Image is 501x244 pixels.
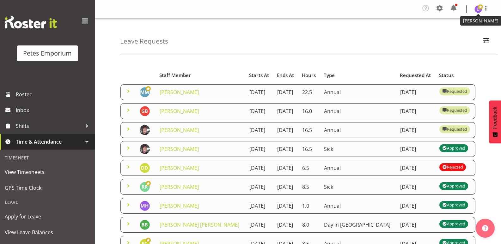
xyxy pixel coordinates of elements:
td: [DATE] [273,122,298,138]
td: [DATE] [396,141,436,157]
td: [DATE] [273,103,298,119]
img: michelle-whaleb4506e5af45ffd00a26cc2b6420a9100.png [140,144,150,154]
a: [PERSON_NAME] [160,146,199,152]
a: [PERSON_NAME] [160,127,199,134]
div: Timesheet [2,151,93,164]
td: [DATE] [246,122,273,138]
div: Staff Member [159,72,242,79]
a: [PERSON_NAME] [160,89,199,96]
td: Day In [GEOGRAPHIC_DATA] [320,217,396,233]
span: Inbox [16,105,92,115]
td: Sick [320,179,396,195]
td: 22.5 [298,84,320,100]
a: View Timesheets [2,164,93,180]
td: 16.0 [298,103,320,119]
div: Starts At [249,72,270,79]
a: GPS Time Clock [2,180,93,196]
span: Feedback [492,107,498,129]
td: [DATE] [396,103,436,119]
div: Hours [302,72,316,79]
div: Ends At [277,72,295,79]
button: Feedback - Show survey [489,100,501,143]
td: [DATE] [273,141,298,157]
div: Rejected [442,163,463,171]
div: Status [439,72,472,79]
td: [DATE] [273,217,298,233]
td: [DATE] [273,160,298,176]
div: Leave [2,196,93,209]
td: [DATE] [273,198,298,214]
img: help-xxl-2.png [482,225,488,231]
td: [DATE] [396,84,436,100]
div: Requested [442,87,467,95]
a: [PERSON_NAME] [160,202,199,209]
img: danielle-donselaar8920.jpg [140,163,150,173]
img: michelle-whaleb4506e5af45ffd00a26cc2b6420a9100.png [140,125,150,135]
td: Annual [320,198,396,214]
td: Annual [320,122,396,138]
span: Apply for Leave [5,212,90,221]
div: Requested [442,106,467,114]
a: View Leave Balances [2,224,93,240]
div: Approved [442,144,465,152]
td: [DATE] [396,160,436,176]
img: mackenzie-halford4471.jpg [140,201,150,211]
a: [PERSON_NAME] [PERSON_NAME] [160,221,239,228]
td: [DATE] [273,179,298,195]
span: Time & Attendance [16,137,82,146]
td: Annual [320,160,396,176]
span: View Leave Balances [5,228,90,237]
div: Requested At [400,72,432,79]
td: [DATE] [246,84,273,100]
div: Approved [442,220,465,228]
img: Rosterit website logo [5,16,57,28]
td: 8.5 [298,179,320,195]
span: GPS Time Clock [5,183,90,193]
span: Shifts [16,121,82,131]
img: mandy-mosley3858.jpg [140,87,150,97]
td: [DATE] [396,122,436,138]
img: beena-bist9974.jpg [140,220,150,230]
span: View Timesheets [5,167,90,177]
div: Approved [442,182,465,190]
a: [PERSON_NAME] [160,183,199,190]
img: ruth-robertson-taylor722.jpg [140,182,150,192]
td: Annual [320,84,396,100]
button: Filter Employees [480,34,493,48]
td: Sick [320,141,396,157]
td: [DATE] [246,141,273,157]
td: 16.5 [298,122,320,138]
span: Roster [16,90,92,99]
td: 16.5 [298,141,320,157]
div: Requested [442,125,467,133]
div: Approved [442,201,465,209]
td: [DATE] [246,198,273,214]
a: [PERSON_NAME] [160,108,199,115]
td: [DATE] [396,179,436,195]
div: Petes Emporium [23,49,72,58]
td: [DATE] [246,179,273,195]
td: 6.5 [298,160,320,176]
td: [DATE] [246,160,273,176]
a: Apply for Leave [2,209,93,224]
td: 1.0 [298,198,320,214]
td: [DATE] [273,84,298,100]
td: 8.0 [298,217,320,233]
img: gillian-byford11184.jpg [140,106,150,116]
td: Annual [320,103,396,119]
img: janelle-jonkers702.jpg [474,5,482,13]
h4: Leave Requests [120,38,168,45]
td: [DATE] [396,198,436,214]
td: [DATE] [396,217,436,233]
div: Type [324,72,393,79]
td: [DATE] [246,217,273,233]
td: [DATE] [246,103,273,119]
a: [PERSON_NAME] [160,164,199,171]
